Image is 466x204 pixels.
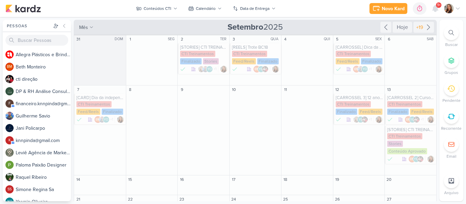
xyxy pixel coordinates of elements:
[413,116,420,123] img: cti direção
[385,196,392,203] div: 27
[357,66,364,73] img: Guilherme Savio
[220,66,227,73] img: Franciluce Carvalho
[444,190,458,196] p: Arquivo
[117,116,124,123] img: Franciluce Carvalho
[75,176,82,183] div: 14
[387,109,409,115] div: Finalizado
[353,66,374,73] div: Colaboradores: Beth Monteiro, Guilherme Savio, Yasmin Oliveira, cti direção
[336,58,360,64] div: Feed/Reels
[9,102,11,106] p: f
[282,196,289,203] div: 25
[376,116,382,123] img: Franciluce Carvalho
[230,86,237,93] div: 10
[228,22,283,33] span: 2025
[207,68,212,71] p: YO
[5,75,14,83] img: cti direção
[127,176,134,183] div: 15
[178,196,185,203] div: 23
[127,36,134,43] div: 1
[410,109,434,115] div: Feed/Reels
[336,109,357,115] div: Finalizado
[5,99,14,108] div: financeiro.knnpinda@gmail.com
[5,148,14,157] img: Leviê Agência de Marketing Digital
[75,36,82,43] div: 31
[353,116,360,123] img: Franciluce Carvalho
[178,36,185,43] div: 2
[375,36,384,42] div: SEX
[180,66,186,73] div: Finalizado
[178,176,185,183] div: 16
[75,86,82,93] div: 7
[117,116,124,123] div: Responsável: Franciluce Carvalho
[16,149,71,156] div: L e v i ê A g ê n c i a d e M a r k e t i n g D i g i t a l
[99,116,105,123] img: Guilherme Savio
[414,158,418,161] p: YO
[257,58,279,64] div: Finalizado
[359,118,363,122] p: YO
[198,66,205,73] img: Franciluce Carvalho
[405,116,412,123] div: Beth Monteiro
[7,200,12,204] p: YO
[387,141,403,147] div: Stories
[16,161,71,169] div: P a l o m a P a i x ã o D e s i g n e r
[368,66,372,72] span: +1
[16,88,71,95] div: D P & R H A n á l i s e C o n s u l t i v a
[16,137,71,144] div: k n n p i n d a @ g m a i l . c o m
[127,86,134,93] div: 8
[361,58,382,64] div: Finalizado
[180,51,215,57] div: CTI Treinamentos
[258,66,264,73] div: Yasmin Oliveira
[427,156,434,162] div: Responsável: Franciluce Carvalho
[427,116,434,123] img: Franciluce Carvalho
[361,66,368,73] div: Yasmin Oliveira
[232,45,280,50] div: [REELS] Trote BC18
[232,66,237,73] div: Finalizado
[228,22,263,32] strong: Setembro
[334,36,341,43] div: 5
[447,153,456,159] p: Email
[94,116,101,123] div: Beth Monteiro
[417,156,424,162] img: cti direção
[16,51,71,58] div: A l l e g r a P l á s t i c o s e B r i n d e s P e r s o n a l i z a d o s
[387,148,427,154] div: Conteúdo Aprovado
[16,125,71,132] div: J a n i P o l i c a r p o
[369,3,407,14] button: Novo Kard
[409,116,416,123] div: Yasmin Oliveira
[387,133,422,139] div: CTI Treinamentos
[387,156,393,162] div: Finalizado
[220,36,229,42] div: TER
[368,117,372,122] span: +1
[8,188,12,191] p: SS
[427,36,436,42] div: SAB
[382,5,405,12] div: Novo Kard
[5,161,14,169] img: Paloma Paixão Designer
[203,58,219,64] div: Stories
[76,116,82,123] div: Finalizado
[96,118,100,122] p: BM
[232,51,267,57] div: CTI Treinamentos
[427,156,434,162] img: Franciluce Carvalho
[409,156,425,162] div: Colaboradores: Beth Monteiro, Yasmin Oliveira, cti direção
[16,76,71,83] div: c t i d i r e ç ã o
[420,117,424,122] span: +1
[282,36,289,43] div: 4
[361,116,368,123] img: cti direção
[336,45,383,50] div: [CARROSSEL] Dica da Semana
[363,68,367,71] p: YO
[5,173,14,181] img: Raquel Ribeiro
[336,95,383,100] div: [CARROSSEL 3] 12 anos de história
[5,4,41,13] img: kardz.app
[410,158,414,161] p: BM
[5,87,14,95] img: DP & RH Análise Consultiva
[198,66,218,73] div: Colaboradores: Franciluce Carvalho, Guilherme Savio, Yasmin Oliveira, cti direção
[94,116,115,123] div: Colaboradores: Beth Monteiro, Guilherme Savio, Yasmin Oliveira, cti direção
[272,66,279,73] img: Franciluce Carvalho
[230,196,237,203] div: 24
[178,86,185,93] div: 9
[253,66,260,73] div: Beth Monteiro
[409,156,416,162] div: Beth Monteiro
[282,176,289,183] div: 18
[5,124,14,132] img: Jani Policarpo
[354,68,359,71] p: BM
[5,50,14,59] img: Allegra Plásticos e Brindes Personalizados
